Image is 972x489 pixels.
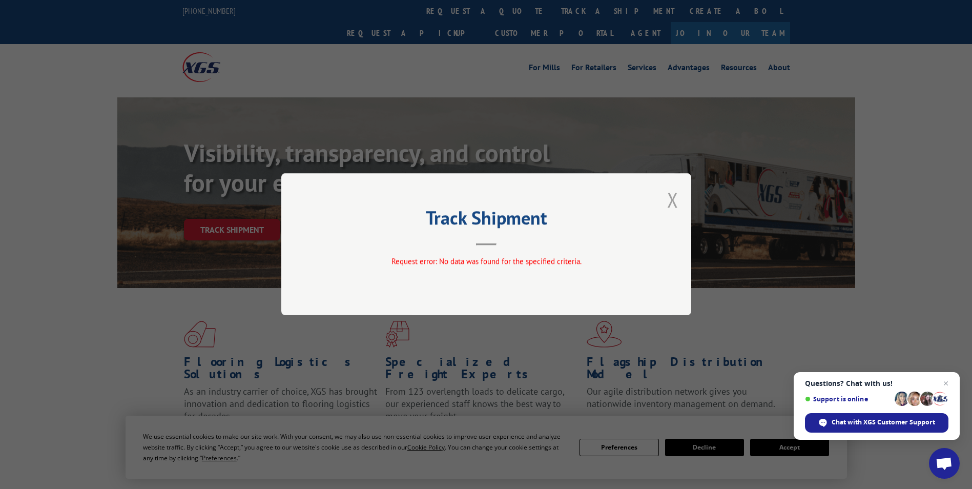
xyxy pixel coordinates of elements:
[805,413,948,433] div: Chat with XGS Customer Support
[940,377,952,390] span: Close chat
[832,418,935,427] span: Chat with XGS Customer Support
[805,379,948,388] span: Questions? Chat with us!
[333,211,640,230] h2: Track Shipment
[667,186,678,213] button: Close modal
[805,395,891,403] span: Support is online
[391,257,581,267] span: Request error: No data was found for the specified criteria.
[929,448,960,479] div: Open chat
